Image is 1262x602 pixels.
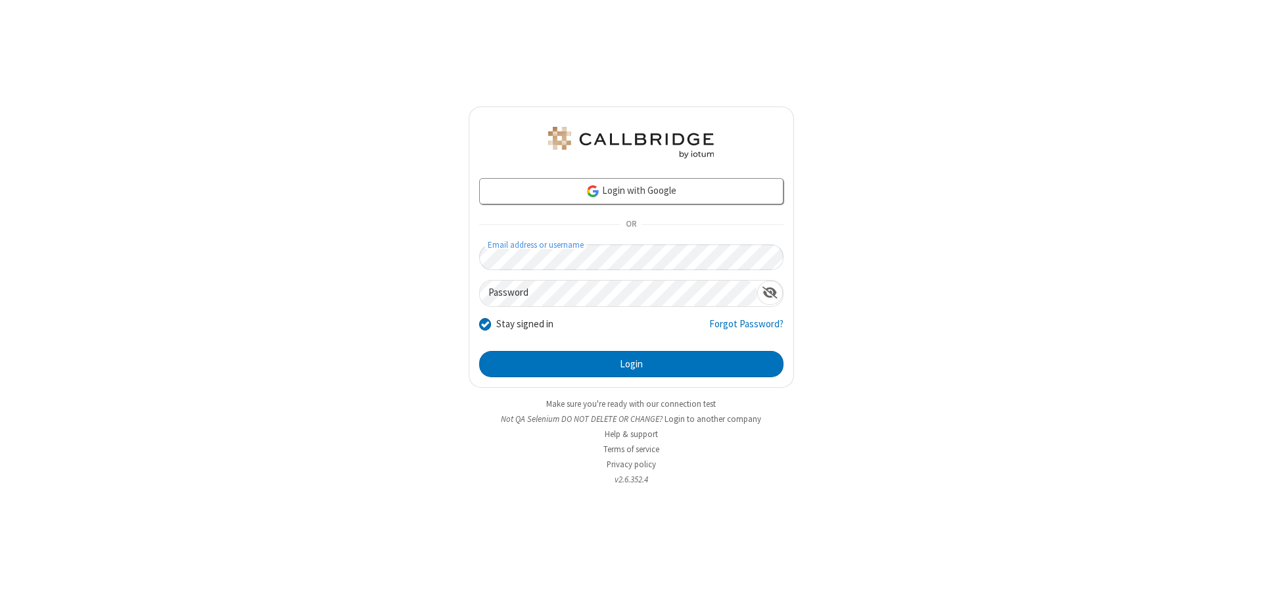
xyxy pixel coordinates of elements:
img: QA Selenium DO NOT DELETE OR CHANGE [546,127,716,158]
span: OR [620,216,642,234]
label: Stay signed in [496,317,553,332]
a: Help & support [605,428,658,440]
div: Show password [757,281,783,305]
li: v2.6.352.4 [469,473,794,486]
img: google-icon.png [586,184,600,198]
a: Terms of service [603,444,659,455]
button: Login [479,351,783,377]
button: Login to another company [665,413,761,425]
a: Make sure you're ready with our connection test [546,398,716,409]
input: Password [480,281,757,306]
a: Login with Google [479,178,783,204]
a: Forgot Password? [709,317,783,342]
input: Email address or username [479,244,783,270]
li: Not QA Selenium DO NOT DELETE OR CHANGE? [469,413,794,425]
a: Privacy policy [607,459,656,470]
